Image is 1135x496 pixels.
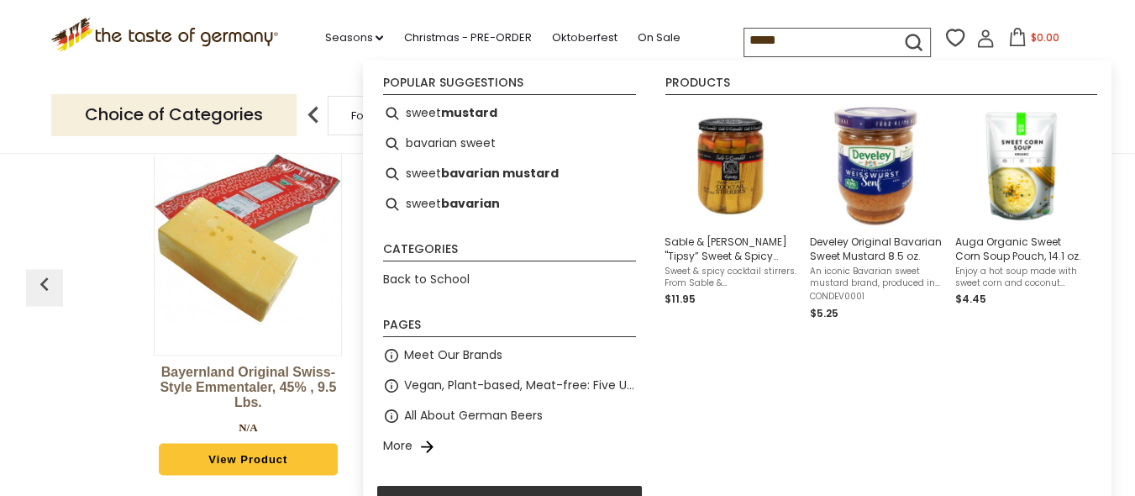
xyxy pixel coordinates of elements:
[810,291,942,303] span: CONDEV0001
[551,29,617,47] a: Oktoberfest
[960,105,1082,227] img: Auga Organic Vegan Sweet Corn Soup Pouch
[998,28,1069,53] button: $0.00
[376,431,643,462] li: More
[31,271,58,298] img: previous arrow
[154,364,342,414] a: Bayernland Original Swiss-Style Emmentaler, 45% , 9.5 lbs.
[803,98,948,329] li: Develey Original Bavarian Sweet Mustard 8.5 oz.
[810,266,942,289] span: An iconic Bavarian sweet mustard brand, produced in [GEOGRAPHIC_DATA], [GEOGRAPHIC_DATA], by [PER...
[404,346,502,365] a: Meet Our Brands
[665,266,796,289] span: Sweet & spicy cocktail stirrers. From Sable & [PERSON_NAME], based in [GEOGRAPHIC_DATA], [GEOGRAP...
[155,145,341,331] img: Bayernland Original Swiss-Style Emmentaler, 45% , 9.5 lbs.
[665,292,696,306] span: $11.95
[658,98,803,329] li: Sable & Rosenfeld "Tipsy” Sweet & Spicy Cocktail Stirrers, 16 oz
[441,164,559,183] b: bavarian mustard
[441,103,497,123] b: mustard
[324,29,383,47] a: Seasons
[403,29,531,47] a: Christmas - PRE-ORDER
[955,266,1087,289] span: Enjoy a hot soup made with sweet corn and coconut cream, prepared and cooked in minutes. Just hea...
[376,265,643,295] li: Back to School
[383,77,636,95] li: Popular suggestions
[955,292,986,306] span: $4.45
[670,105,791,227] img: Sable & Rosenfeld Sweet & Spicy Tipsy
[383,243,636,261] li: Categories
[51,94,297,135] p: Choice of Categories
[441,194,500,214] b: bavarian
[376,98,643,129] li: sweet mustard
[948,98,1094,329] li: Auga Organic Sweet Corn Soup Pouch, 14.1 oz.
[404,376,636,395] a: Vegan, Plant-based, Meat-free: Five Up and Coming Brands
[351,109,449,122] a: Food By Category
[665,77,1097,95] li: Products
[159,443,338,475] a: View Product
[297,98,330,132] img: previous arrow
[376,340,643,371] li: Meet Our Brands
[955,105,1087,322] a: Auga Organic Vegan Sweet Corn Soup PouchAuga Organic Sweet Corn Soup Pouch, 14.1 oz.Enjoy a hot s...
[376,401,643,431] li: All About German Beers
[665,105,796,322] a: Sable & Rosenfeld Sweet & Spicy TipsySable & [PERSON_NAME] "Tipsy” Sweet & Spicy Cocktail Stirrer...
[637,29,680,47] a: On Sale
[955,235,1087,263] span: Auga Organic Sweet Corn Soup Pouch, 14.1 oz.
[376,159,643,189] li: sweet bavarian mustard
[810,105,942,322] a: Develey Original Bavarian Sweet Mustard 8.5 oz.An iconic Bavarian sweet mustard brand, produced i...
[376,371,643,401] li: Vegan, Plant-based, Meat-free: Five Up and Coming Brands
[376,129,643,159] li: bavarian sweet
[239,419,257,435] div: N/A
[1030,30,1059,45] span: $0.00
[810,306,838,320] span: $5.25
[665,235,796,263] span: Sable & [PERSON_NAME] "Tipsy” Sweet & Spicy Cocktail Stirrers, 16 oz
[383,319,636,337] li: Pages
[383,270,470,289] a: Back to School
[404,406,543,425] a: All About German Beers
[810,235,942,263] span: Develey Original Bavarian Sweet Mustard 8.5 oz.
[376,189,643,219] li: sweet bavarian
